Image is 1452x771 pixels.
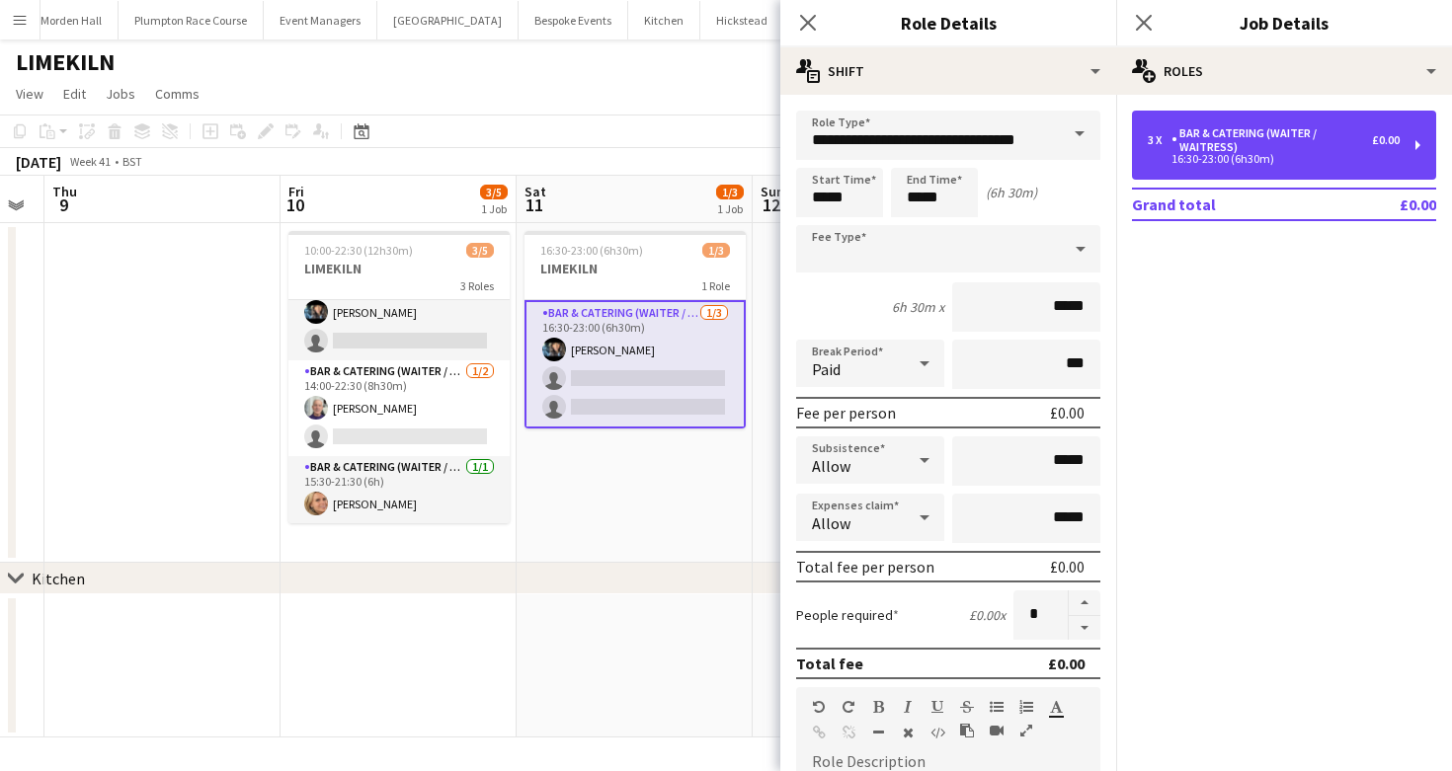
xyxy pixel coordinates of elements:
[1372,133,1400,147] div: £0.00
[716,185,744,199] span: 1/3
[796,654,863,673] div: Total fee
[519,1,628,39] button: Bespoke Events
[288,360,510,456] app-card-role: Bar & Catering (Waiter / waitress)1/214:00-22:30 (8h30m)[PERSON_NAME]
[524,231,746,428] app-job-card: 16:30-23:00 (6h30m)1/3LIMEKILN1 RoleBar & Catering (Waiter / waitress)1/316:30-23:00 (6h30m)[PERS...
[796,403,896,423] div: Fee per person
[16,85,43,103] span: View
[901,725,915,740] button: Clear Formatting
[55,81,94,107] a: Edit
[812,456,850,476] span: Allow
[288,260,510,277] h3: LIMEKILN
[717,201,743,216] div: 1 Job
[969,606,1006,624] div: £0.00 x
[892,298,944,316] div: 6h 30m x
[122,154,142,169] div: BST
[780,10,1116,36] h3: Role Details
[119,1,264,39] button: Plumpton Race Course
[264,1,377,39] button: Event Managers
[147,81,207,107] a: Comms
[1132,189,1342,220] td: Grand total
[32,569,85,588] div: Kitchen
[930,725,944,740] button: HTML Code
[460,278,494,293] span: 3 Roles
[901,699,915,715] button: Italic
[758,193,784,216] span: 12
[1148,154,1400,164] div: 16:30-23:00 (6h30m)
[628,1,700,39] button: Kitchen
[288,183,304,200] span: Fri
[871,699,885,715] button: Bold
[1116,10,1452,36] h3: Job Details
[466,243,494,258] span: 3/5
[1050,557,1085,577] div: £0.00
[8,81,51,107] a: View
[106,85,135,103] span: Jobs
[524,260,746,277] h3: LIMEKILN
[990,723,1004,738] button: Insert video
[377,1,519,39] button: [GEOGRAPHIC_DATA]
[986,184,1037,201] div: (6h 30m)
[812,513,850,533] span: Allow
[701,278,730,293] span: 1 Role
[812,359,841,379] span: Paid
[540,243,643,258] span: 16:30-23:00 (6h30m)
[1050,403,1085,423] div: £0.00
[522,193,546,216] span: 11
[16,47,115,77] h1: LIMEKILN
[871,725,885,740] button: Horizontal Line
[1019,723,1033,738] button: Fullscreen
[930,699,944,715] button: Underline
[65,154,115,169] span: Week 41
[1049,699,1063,715] button: Text Color
[288,231,510,523] app-job-card: 10:00-22:30 (12h30m)3/5LIMEKILN3 RolesBar & Catering (Waiter / waitress)1/210:00-20:00 (10h)[PERS...
[1116,47,1452,95] div: Roles
[481,201,507,216] div: 1 Job
[304,243,413,258] span: 10:00-22:30 (12h30m)
[761,183,784,200] span: Sun
[960,699,974,715] button: Strikethrough
[990,699,1004,715] button: Unordered List
[796,606,899,624] label: People required
[155,85,200,103] span: Comms
[702,243,730,258] span: 1/3
[1069,590,1100,616] button: Increase
[285,193,304,216] span: 10
[960,723,974,738] button: Paste as plain text
[1171,126,1372,154] div: Bar & Catering (Waiter / waitress)
[524,183,546,200] span: Sat
[796,557,934,577] div: Total fee per person
[1019,699,1033,715] button: Ordered List
[49,193,77,216] span: 9
[1342,189,1436,220] td: £0.00
[700,1,784,39] button: Hickstead
[52,183,77,200] span: Thu
[288,265,510,360] app-card-role: Bar & Catering (Waiter / waitress)1/210:00-20:00 (10h)[PERSON_NAME]
[1148,133,1171,147] div: 3 x
[63,85,86,103] span: Edit
[480,185,508,199] span: 3/5
[288,456,510,523] app-card-role: Bar & Catering (Waiter / waitress)1/115:30-21:30 (6h)[PERSON_NAME]
[25,1,119,39] button: Morden Hall
[98,81,143,107] a: Jobs
[1069,616,1100,641] button: Decrease
[780,47,1116,95] div: Shift
[524,300,746,428] app-card-role: Bar & Catering (Waiter / waitress)1/316:30-23:00 (6h30m)[PERSON_NAME]
[1048,654,1085,673] div: £0.00
[812,699,826,715] button: Undo
[842,699,855,715] button: Redo
[16,152,61,172] div: [DATE]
